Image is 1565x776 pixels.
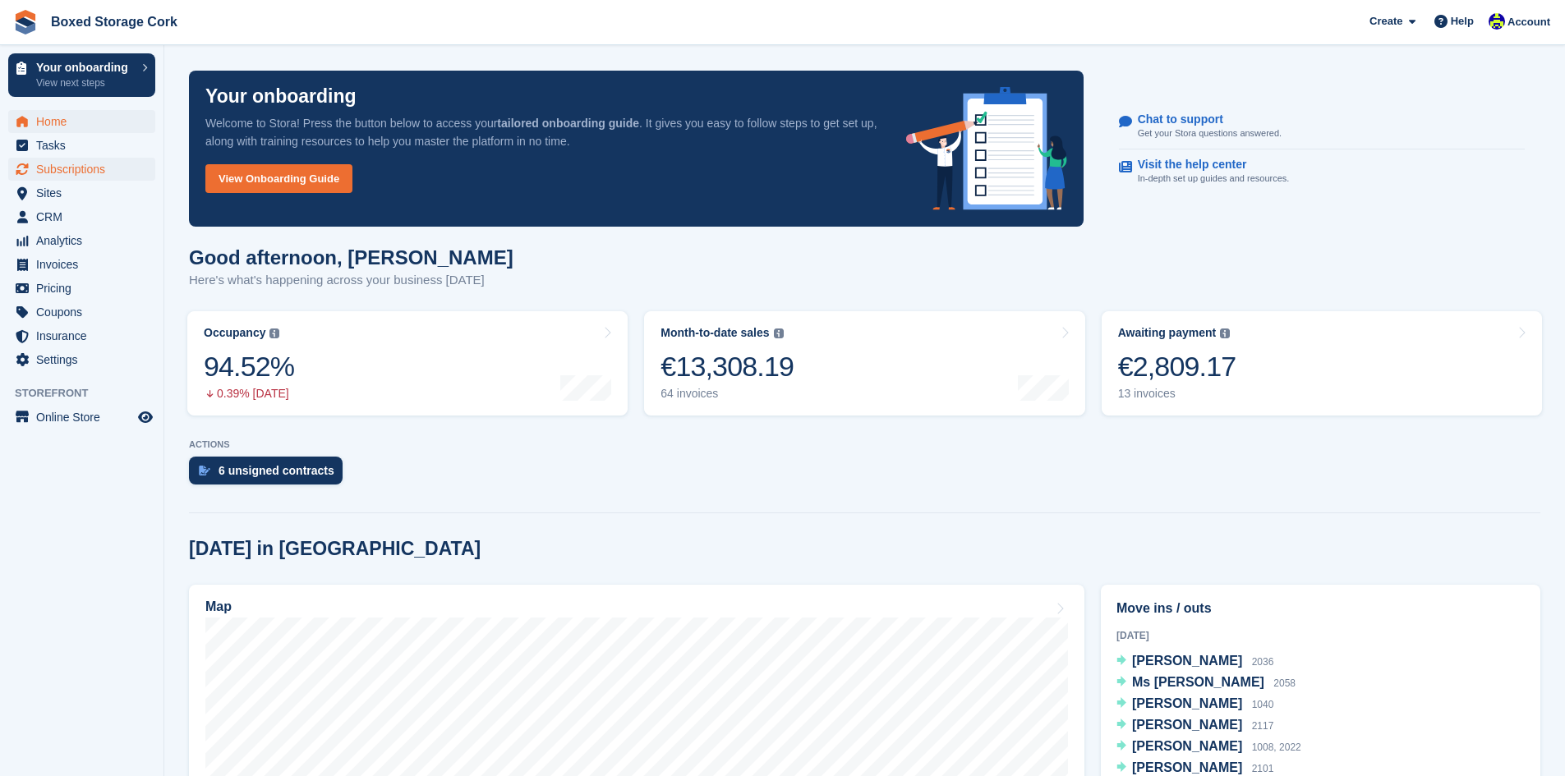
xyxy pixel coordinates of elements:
p: Welcome to Stora! Press the button below to access your . It gives you easy to follow steps to ge... [205,114,880,150]
span: Invoices [36,253,135,276]
div: Month-to-date sales [661,326,769,340]
p: Here's what's happening across your business [DATE] [189,271,513,290]
span: Insurance [36,324,135,347]
span: [PERSON_NAME] [1132,654,1242,668]
span: 1008, 2022 [1252,742,1301,753]
p: Your onboarding [205,87,357,106]
p: ACTIONS [189,439,1540,450]
span: Analytics [36,229,135,252]
span: Ms [PERSON_NAME] [1132,675,1264,689]
div: Awaiting payment [1118,326,1217,340]
span: Settings [36,348,135,371]
a: [PERSON_NAME] 2036 [1116,651,1273,673]
span: Account [1507,14,1550,30]
a: [PERSON_NAME] 1008, 2022 [1116,737,1301,758]
a: Visit the help center In-depth set up guides and resources. [1119,149,1525,194]
a: menu [8,301,155,324]
a: [PERSON_NAME] 1040 [1116,694,1273,715]
span: Pricing [36,277,135,300]
div: Occupancy [204,326,265,340]
a: 6 unsigned contracts [189,457,351,493]
span: Subscriptions [36,158,135,181]
img: Vincent [1489,13,1505,30]
h2: [DATE] in [GEOGRAPHIC_DATA] [189,538,481,560]
img: contract_signature_icon-13c848040528278c33f63329250d36e43548de30e8caae1d1a13099fd9432cc5.svg [199,466,210,475]
p: View next steps [36,76,134,90]
a: menu [8,158,155,181]
a: menu [8,277,155,300]
div: 94.52% [204,350,294,383]
p: Your onboarding [36,62,134,73]
span: Storefront [15,385,163,402]
a: menu [8,110,155,133]
a: menu [8,229,155,252]
span: Sites [36,181,135,204]
p: Chat to support [1138,112,1268,126]
span: [PERSON_NAME] [1132,718,1242,732]
h2: Map [205,599,232,614]
span: Coupons [36,301,135,324]
span: 2117 [1252,720,1274,732]
span: 2101 [1252,763,1274,774]
span: 2036 [1252,656,1274,668]
span: [PERSON_NAME] [1132,760,1242,774]
strong: tailored onboarding guide [497,117,639,130]
div: 13 invoices [1118,387,1236,401]
img: icon-info-grey-7440780725fd019a000dd9b08b2336e03edf1995a4989e88bcd33f0948082b44.svg [269,328,279,338]
img: onboarding-info-6c161a55d2c0e0a8cae90662b2fe09162a5109e8cc188191df67fb4f79e88e88.svg [906,87,1067,210]
span: Tasks [36,134,135,157]
div: [DATE] [1116,628,1525,643]
span: Help [1451,13,1474,30]
a: menu [8,253,155,276]
span: [PERSON_NAME] [1132,696,1242,710]
div: 0.39% [DATE] [204,387,294,401]
a: Ms [PERSON_NAME] 2058 [1116,673,1296,694]
a: Boxed Storage Cork [44,8,184,35]
span: 1040 [1252,699,1274,710]
span: [PERSON_NAME] [1132,739,1242,753]
a: Month-to-date sales €13,308.19 64 invoices [644,311,1084,416]
img: icon-info-grey-7440780725fd019a000dd9b08b2336e03edf1995a4989e88bcd33f0948082b44.svg [1220,328,1230,338]
span: Home [36,110,135,133]
a: Awaiting payment €2,809.17 13 invoices [1102,311,1542,416]
a: Your onboarding View next steps [8,53,155,97]
a: View Onboarding Guide [205,164,352,193]
a: Preview store [136,407,155,427]
img: icon-info-grey-7440780725fd019a000dd9b08b2336e03edf1995a4989e88bcd33f0948082b44.svg [774,328,784,338]
a: menu [8,348,155,371]
div: €2,809.17 [1118,350,1236,383]
a: Occupancy 94.52% 0.39% [DATE] [187,311,628,416]
a: menu [8,181,155,204]
a: menu [8,134,155,157]
div: 6 unsigned contracts [219,464,334,477]
span: CRM [36,205,135,228]
div: €13,308.19 [661,350,794,383]
a: menu [8,205,155,228]
a: menu [8,406,155,429]
a: [PERSON_NAME] 2117 [1116,715,1273,737]
h1: Good afternoon, [PERSON_NAME] [189,246,513,269]
span: Online Store [36,406,135,429]
p: Get your Stora questions answered. [1138,126,1282,140]
p: In-depth set up guides and resources. [1138,172,1290,186]
span: 2058 [1273,677,1296,689]
h2: Move ins / outs [1116,599,1525,618]
img: stora-icon-8386f47178a22dfd0bd8f6a31ec36ba5ce8667c1dd55bd0f319d3a0aa187defe.svg [13,10,38,34]
span: Create [1369,13,1402,30]
a: Chat to support Get your Stora questions answered. [1119,104,1525,149]
div: 64 invoices [661,387,794,401]
p: Visit the help center [1138,158,1277,172]
a: menu [8,324,155,347]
